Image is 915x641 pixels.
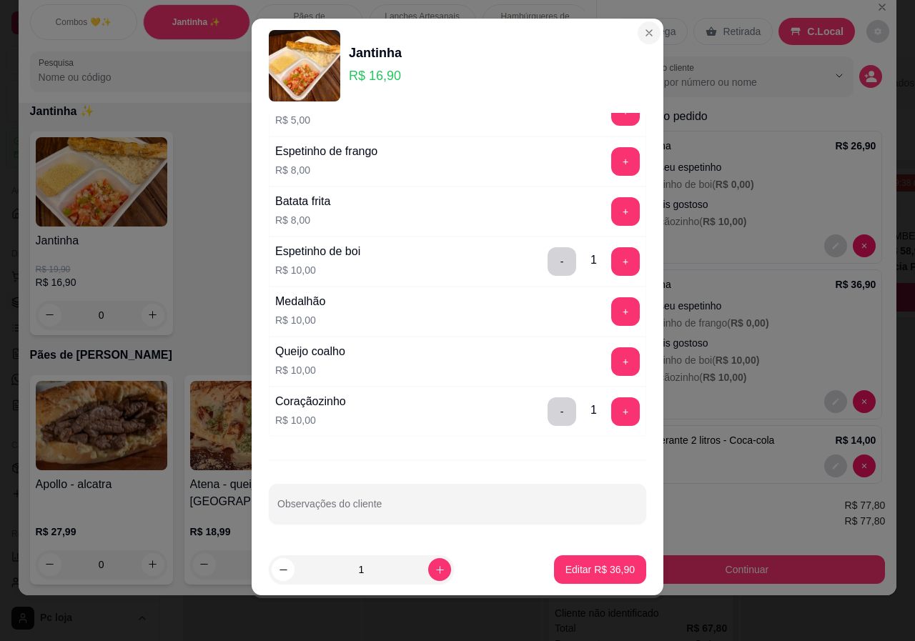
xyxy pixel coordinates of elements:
[611,147,640,176] button: add
[275,313,325,327] p: R$ 10,00
[611,197,640,226] button: add
[565,562,635,577] p: Editar R$ 36,90
[269,30,340,101] img: product-image
[275,293,325,310] div: Medalhão
[275,193,330,210] div: Batata frita
[349,43,402,63] div: Jantinha
[275,393,346,410] div: Coraçãozinho
[548,247,576,276] button: delete
[554,555,646,584] button: Editar R$ 36,90
[548,397,576,426] button: delete
[275,413,346,427] p: R$ 10,00
[611,297,640,326] button: add
[275,113,392,127] p: R$ 5,00
[611,247,640,276] button: add
[275,243,360,260] div: Espetinho de boi
[611,347,640,376] button: add
[275,343,345,360] div: Queijo coalho
[275,263,360,277] p: R$ 10,00
[428,558,451,581] button: increase-product-quantity
[275,363,345,377] p: R$ 10,00
[638,21,661,44] button: Close
[590,252,597,269] div: 1
[275,163,377,177] p: R$ 8,00
[590,402,597,419] div: 1
[275,213,330,227] p: R$ 8,00
[277,502,638,517] input: Observações do cliente
[611,397,640,426] button: add
[349,66,402,86] p: R$ 16,90
[272,558,295,581] button: decrease-product-quantity
[275,143,377,160] div: Espetinho de frango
